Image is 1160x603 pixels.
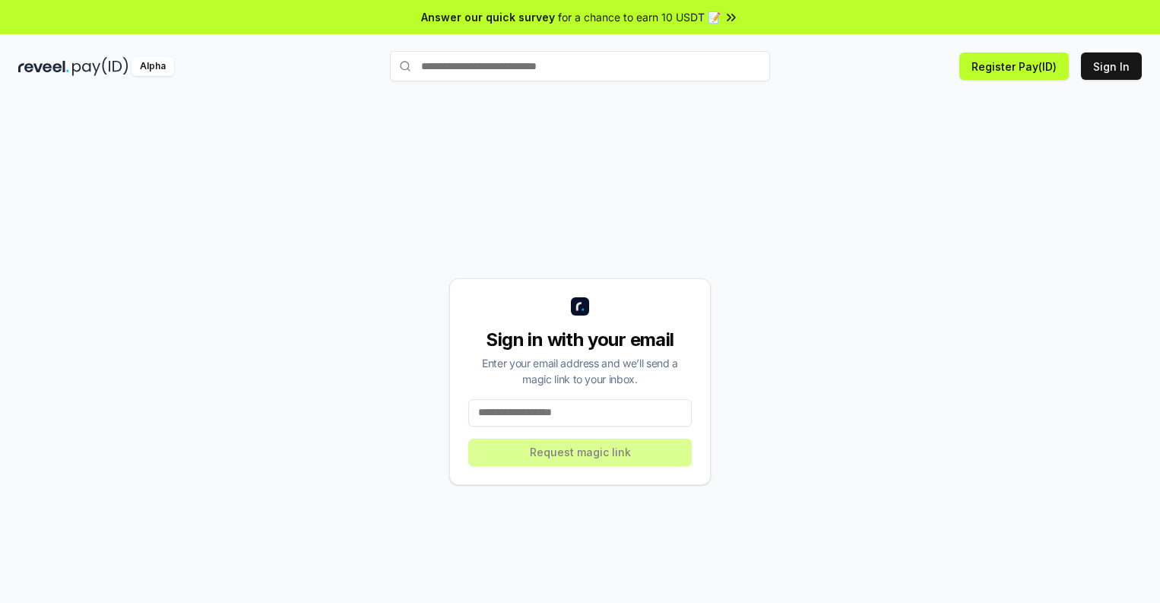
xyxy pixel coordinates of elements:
span: Answer our quick survey [421,9,555,25]
span: for a chance to earn 10 USDT 📝 [558,9,721,25]
button: Sign In [1081,52,1142,80]
div: Alpha [132,57,174,76]
div: Sign in with your email [468,328,692,352]
img: logo_small [571,297,589,316]
div: Enter your email address and we’ll send a magic link to your inbox. [468,355,692,387]
img: reveel_dark [18,57,69,76]
button: Register Pay(ID) [959,52,1069,80]
img: pay_id [72,57,128,76]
